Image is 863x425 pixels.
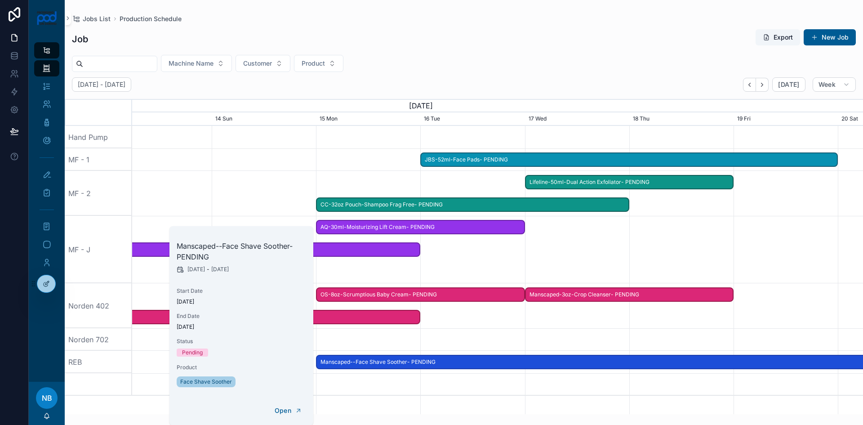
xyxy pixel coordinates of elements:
[316,112,420,126] div: 15 Mon
[819,81,836,89] span: Week
[269,403,308,418] button: Open
[177,323,306,331] span: [DATE]
[65,351,132,373] div: REB
[36,11,58,25] img: App logo
[316,220,525,235] div: AQ-30ml-Moisturizing Lift Cream- PENDING
[317,197,628,212] span: CC-32oz Pouch-Shampoo Frag Free- PENDING
[65,328,132,351] div: Norden 702
[778,81,799,89] span: [DATE]
[420,112,525,126] div: 16 Tue
[177,313,306,320] span: End Date
[317,287,524,302] span: OS-8oz-Scrumptious Baby Cream- PENDING
[421,152,837,167] span: JBS-52ml-Face Pads- PENDING
[813,77,856,92] button: Week
[65,283,132,328] div: Norden 402
[187,266,205,273] span: [DATE]
[65,126,132,148] div: Hand Pump
[317,220,524,235] span: AQ-30ml-Moisturizing Lift Cream- PENDING
[169,59,214,68] span: Machine Name
[107,112,211,126] div: 13 Sat
[65,148,132,171] div: MF - 1
[420,152,838,167] div: JBS-52ml-Face Pads- PENDING
[525,112,629,126] div: 17 Wed
[78,80,125,89] h2: [DATE] - [DATE]
[302,59,325,68] span: Product
[734,112,838,126] div: 19 Fri
[120,14,182,23] a: Production Schedule
[525,175,734,190] div: Lifeline-50ml-Dual Action Exfoliator- PENDING
[72,33,88,45] h1: Job
[772,77,805,92] button: [DATE]
[29,36,65,382] div: scrollable content
[526,287,733,302] span: Manscaped-3oz-Crop Cleanser- PENDING
[72,14,111,23] a: Jobs List
[177,338,306,345] span: Status
[236,55,290,72] button: Select Button
[207,266,209,273] span: -
[177,364,306,371] span: Product
[294,55,343,72] button: Select Button
[65,216,132,283] div: MF - J
[177,241,306,262] h2: Manscaped--Face Shave Soother- PENDING
[804,29,856,45] button: New Job
[182,349,203,357] div: Pending
[756,29,800,45] button: Export
[177,287,306,295] span: Start Date
[525,287,734,302] div: Manscaped-3oz-Crop Cleanser- PENDING
[180,378,232,385] span: Face Shave Soother
[629,112,734,126] div: 18 Thu
[316,287,525,302] div: OS-8oz-Scrumptious Baby Cream- PENDING
[316,197,629,212] div: CC-32oz Pouch-Shampoo Frag Free- PENDING
[211,266,229,273] span: [DATE]
[42,393,52,403] span: NB
[65,171,132,216] div: MF - 2
[177,376,236,387] a: Face Shave Soother
[275,407,291,415] span: Open
[526,175,733,190] span: Lifeline-50ml-Dual Action Exfoliator- PENDING
[177,298,306,305] span: [DATE]
[83,14,111,23] span: Jobs List
[161,55,232,72] button: Select Button
[243,59,272,68] span: Customer
[212,112,316,126] div: 14 Sun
